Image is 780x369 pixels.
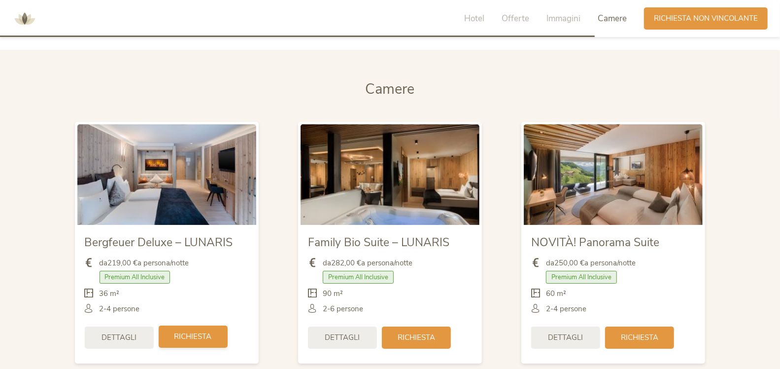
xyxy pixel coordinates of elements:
span: Immagini [546,13,580,24]
b: 282,00 € [331,258,361,268]
img: NOVITÀ! Panorama Suite [524,124,703,225]
span: 36 m² [100,289,120,299]
span: Camere [366,79,415,99]
span: Richiesta [174,332,212,342]
span: 2-4 persone [100,304,140,314]
b: 250,00 € [554,258,584,268]
span: Bergfeuer Deluxe – LUNARIS [85,235,233,250]
span: Dettagli [325,332,360,343]
span: 2-4 persone [546,304,586,314]
img: Bergfeuer Deluxe – LUNARIS [77,124,256,225]
span: Richiesta non vincolante [654,13,758,24]
span: da a persona/notte [100,258,189,268]
span: da a persona/notte [546,258,636,268]
span: Camere [598,13,627,24]
span: Premium All Inclusive [323,271,394,284]
span: Dettagli [548,332,583,343]
span: Hotel [464,13,484,24]
b: 219,00 € [108,258,138,268]
span: Richiesta [398,332,435,343]
span: Premium All Inclusive [546,271,617,284]
span: Family Bio Suite – LUNARIS [308,235,449,250]
span: 2-6 persone [323,304,363,314]
span: NOVITÀ! Panorama Suite [531,235,659,250]
span: 60 m² [546,289,566,299]
img: Family Bio Suite – LUNARIS [301,124,479,225]
span: 90 m² [323,289,343,299]
span: Premium All Inclusive [100,271,170,284]
span: da a persona/notte [323,258,412,268]
span: Richiesta [621,332,658,343]
span: Dettagli [102,332,136,343]
a: AMONTI & LUNARIS Wellnessresort [10,15,39,22]
span: Offerte [502,13,529,24]
img: AMONTI & LUNARIS Wellnessresort [10,4,39,34]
